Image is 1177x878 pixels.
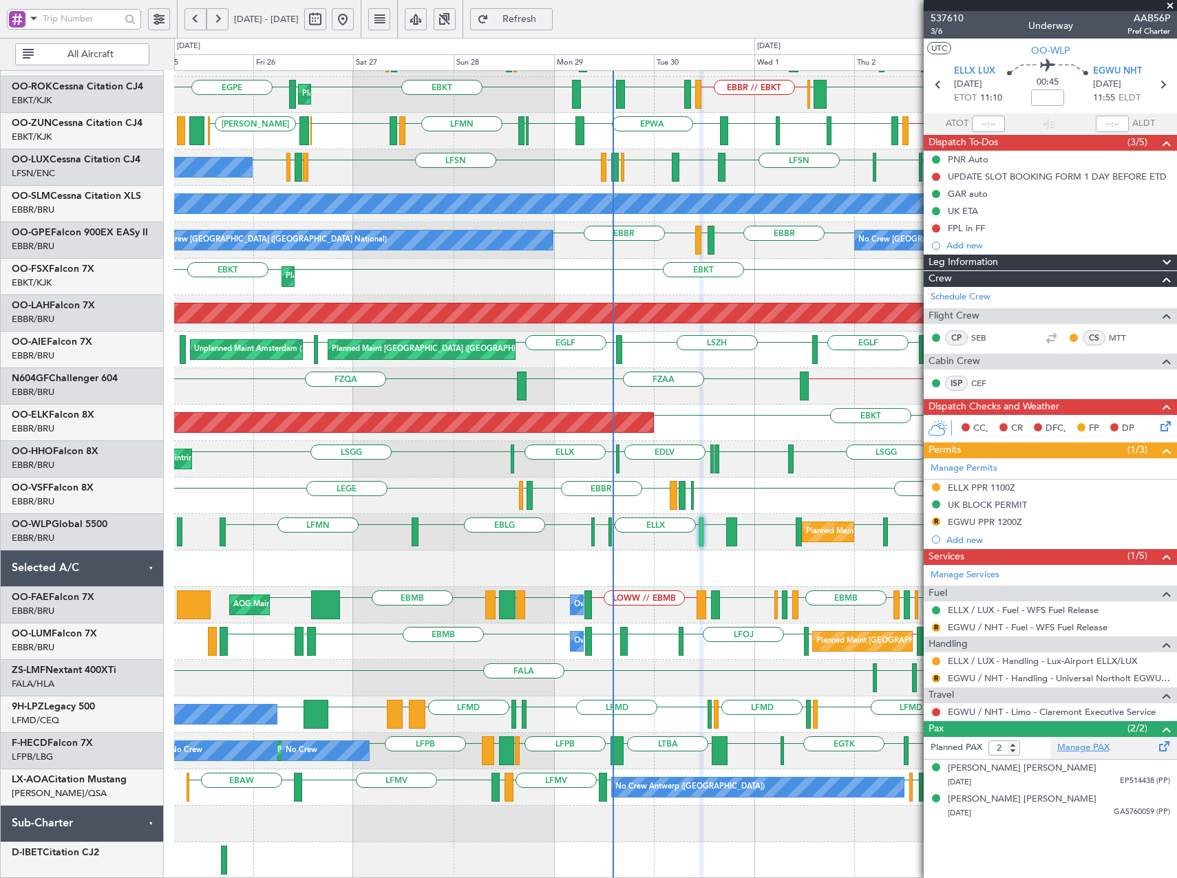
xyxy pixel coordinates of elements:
div: AOG Maint [US_STATE] ([GEOGRAPHIC_DATA]) [233,595,400,615]
div: Add new [946,239,1170,251]
span: DFC, [1046,422,1066,436]
div: No Crew [GEOGRAPHIC_DATA] ([GEOGRAPHIC_DATA] National) [156,230,387,250]
div: Planned Maint Kortrijk-[GEOGRAPHIC_DATA] [286,266,446,287]
div: UK BLOCK PERMIT [948,499,1027,511]
span: (2/2) [1127,721,1147,736]
button: All Aircraft [15,43,149,65]
a: [PERSON_NAME]/QSA [12,787,107,800]
a: EBBR/BRU [12,204,54,216]
span: 537610 [931,11,964,25]
button: R [932,517,940,526]
div: ELLX PPR 1100Z [948,482,1015,493]
span: OO-WLP [1031,43,1070,58]
span: Pref Charter [1127,25,1170,37]
span: [DATE] [1093,78,1121,92]
div: EGWU PPR 1200Z [948,516,1022,528]
span: [DATE] [954,78,982,92]
span: [DATE] [948,777,971,787]
span: OO-AIE [12,337,47,347]
span: ZS-LMF [12,665,45,675]
a: LFSN/ENC [12,167,55,180]
div: Thu 25 [153,54,253,71]
span: 00:45 [1037,76,1059,89]
a: EBBR/BRU [12,350,54,362]
div: Planned Maint [GEOGRAPHIC_DATA] ([GEOGRAPHIC_DATA]) [332,339,549,360]
div: CS [1083,330,1105,345]
a: OO-ROKCessna Citation CJ4 [12,82,143,92]
a: OO-ZUNCessna Citation CJ4 [12,118,142,128]
span: 3/6 [931,25,964,37]
div: Sat 27 [353,54,454,71]
span: EP514438 (PP) [1120,775,1170,787]
a: Manage PAX [1057,741,1110,755]
span: Dispatch To-Dos [929,135,998,151]
div: Planned Maint [GEOGRAPHIC_DATA] ([GEOGRAPHIC_DATA] National) [816,631,1065,652]
a: EGWU / NHT - Fuel - WFS Fuel Release [948,621,1107,633]
div: No Crew [171,740,202,761]
label: Planned PAX [931,741,982,755]
span: D-IBET [12,848,43,857]
button: UTC [927,42,951,54]
span: OO-FAE [12,592,49,602]
span: GA5760059 (PP) [1114,806,1170,818]
div: GAR auto [948,188,988,200]
div: Fri 26 [253,54,354,71]
a: LFPB/LBG [12,751,53,763]
button: R [932,623,940,632]
a: EBBR/BRU [12,422,54,435]
span: Fuel [929,586,947,601]
div: Mon 29 [554,54,655,71]
input: --:-- [972,116,1005,132]
span: ELDT [1118,92,1141,105]
span: 11:10 [980,92,1002,105]
span: OO-LAH [12,301,50,310]
a: EBBR/BRU [12,495,54,508]
span: Leg Information [929,255,998,270]
a: ELLX / LUX - Handling - Lux-Airport ELLX/LUX [948,655,1137,667]
a: EBKT/KJK [12,277,52,289]
div: No Crew Antwerp ([GEOGRAPHIC_DATA]) [615,777,765,797]
a: LX-AOACitation Mustang [12,775,127,784]
a: F-HECDFalcon 7X [12,738,93,748]
div: Sun 28 [454,54,554,71]
a: N604GFChallenger 604 [12,374,118,383]
div: No Crew [GEOGRAPHIC_DATA] ([GEOGRAPHIC_DATA] National) [858,230,1089,250]
span: Cabin Crew [929,354,980,370]
button: R [932,674,940,683]
a: OO-VSFFalcon 8X [12,483,94,493]
a: EBBR/BRU [12,605,54,617]
span: Pax [929,721,944,737]
a: OO-ELKFalcon 8X [12,410,94,420]
span: (1/3) [1127,442,1147,457]
div: Owner Melsbroek Air Base [574,595,668,615]
div: [DATE] [757,41,781,52]
div: [DATE] [177,41,200,52]
div: No Crew [286,740,317,761]
span: OO-VSF [12,483,48,493]
a: OO-AIEFalcon 7X [12,337,92,347]
div: Tue 30 [654,54,754,71]
div: [PERSON_NAME] [PERSON_NAME] [948,793,1096,806]
span: N604GF [12,374,49,383]
span: OO-GPE [12,228,51,237]
a: OO-LAHFalcon 7X [12,301,95,310]
span: (3/5) [1127,135,1147,149]
a: OO-FAEFalcon 7X [12,592,94,602]
a: OO-HHOFalcon 8X [12,447,98,456]
button: Refresh [470,8,553,30]
div: UPDATE SLOT BOOKING FORM 1 DAY BEFORE ETD [948,171,1167,182]
span: 9H-LPZ [12,702,44,711]
span: ETOT [954,92,977,105]
a: EBBR/BRU [12,313,54,325]
a: EBBR/BRU [12,532,54,544]
a: SEB [971,332,1002,344]
a: EBBR/BRU [12,386,54,398]
div: Owner Melsbroek Air Base [574,631,668,652]
span: OO-SLM [12,191,50,201]
span: Refresh [491,14,548,24]
span: [DATE] - [DATE] [234,13,299,25]
a: EGWU / NHT - Handling - Universal Northolt EGWU / NHT [948,672,1170,684]
a: CEF [971,377,1002,389]
div: Thu 2 [854,54,955,71]
span: CR [1011,422,1023,436]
